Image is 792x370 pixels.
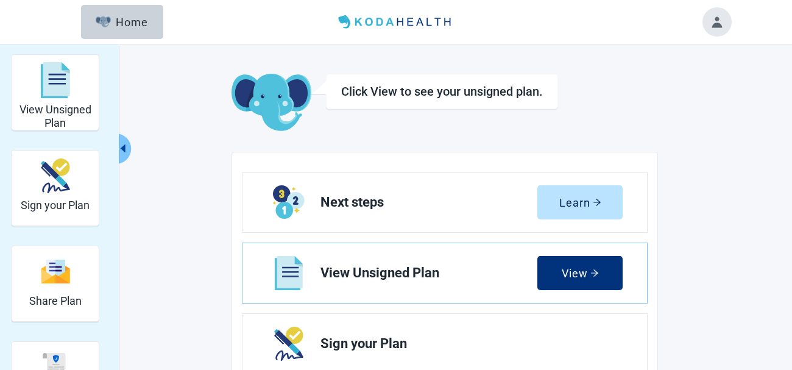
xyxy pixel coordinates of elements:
img: Koda Health [333,12,459,32]
span: Sign your Plan [320,336,613,351]
div: Home [96,16,148,28]
div: View Unsigned Plan [11,54,99,130]
h2: Share Plan [29,294,82,308]
img: Elephant [96,16,111,27]
div: Sign your Plan [11,150,99,226]
img: Koda Elephant [232,74,311,132]
span: arrow-right [590,269,599,277]
button: Viewarrow-right [537,256,623,290]
a: View View Unsigned Plan section [242,243,647,303]
button: Toggle account menu [702,7,732,37]
span: caret-left [117,143,129,154]
span: arrow-right [593,198,601,207]
button: Learnarrow-right [537,185,623,219]
button: ElephantHome [81,5,163,39]
span: View Unsigned Plan [320,266,537,280]
img: svg%3e [41,62,70,99]
div: Learn [559,196,601,208]
img: make_plan_official-CpYJDfBD.svg [41,158,70,193]
button: Collapse menu [116,133,131,164]
div: Share Plan [11,246,99,322]
a: Learn Next steps section [242,173,647,232]
h2: Sign your Plan [21,199,90,212]
img: svg%3e [41,258,70,285]
span: Next steps [320,195,537,210]
h2: View Unsigned Plan [16,103,94,129]
h1: Click View to see your unsigned plan. [341,84,543,99]
div: View [562,267,599,279]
